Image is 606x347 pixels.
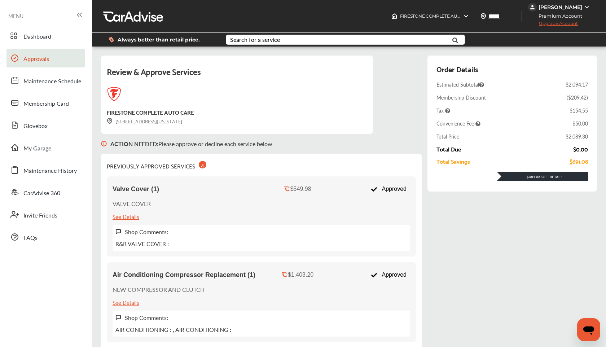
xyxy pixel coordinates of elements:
[107,107,194,117] div: FIRESTONE COMPLETE AUTO CARE
[567,94,588,101] div: ( $209.42 )
[110,140,158,148] b: ACTION NEEDED :
[23,144,51,153] span: My Garage
[107,64,367,87] div: Review & Approve Services
[6,161,85,179] a: Maintenance History
[566,81,588,88] div: $2,094.17
[6,116,85,135] a: Glovebox
[125,313,168,322] label: Shop Comments:
[230,37,280,43] div: Search for a service
[6,71,85,90] a: Maintenance Schedule
[107,159,206,171] div: PREVIOUSLY APPROVED SERVICES
[436,158,470,164] div: Total Savings
[6,26,85,45] a: Dashboard
[23,211,57,220] span: Invite Friends
[290,186,311,192] div: $549.98
[115,240,169,248] p: R&R VALVE COVER :
[107,117,182,125] div: [STREET_ADDRESS][US_STATE]
[480,13,486,19] img: location_vector.a44bc228.svg
[288,272,313,278] div: $1,403.20
[113,297,139,307] div: See Details
[528,21,578,30] span: Upgrade Account
[391,13,397,19] img: header-home-logo.8d720a4f.svg
[109,36,114,43] img: dollor_label_vector.a70140d1.svg
[577,318,600,341] iframe: Button to launch messaging window
[113,199,151,208] p: VALVE COVER
[6,93,85,112] a: Membership Card
[23,32,51,41] span: Dashboard
[101,134,107,154] img: svg+xml;base64,PHN2ZyB3aWR0aD0iMTYiIGhlaWdodD0iMTciIHZpZXdCb3g9IjAgMCAxNiAxNyIgZmlsbD0ibm9uZSIgeG...
[566,133,588,140] div: $2,089.30
[6,138,85,157] a: My Garage
[125,228,168,236] label: Shop Comments:
[23,122,48,131] span: Glovebox
[6,228,85,246] a: FAQs
[107,87,121,101] img: logo-firestone.png
[6,183,85,202] a: CarAdvise 360
[367,182,410,196] div: Approved
[113,185,159,193] span: Valve Cover (1)
[436,94,486,101] div: Membership Discount
[118,37,200,42] span: Always better than retail price.
[584,4,590,10] img: WGsFRI8htEPBVLJbROoPRyZpYNWhNONpIPPETTm6eUC0GeLEiAAAAAElFTkSuQmCC
[115,229,121,235] img: svg+xml;base64,PHN2ZyB3aWR0aD0iMTYiIGhlaWdodD0iMTciIHZpZXdCb3g9IjAgMCAxNiAxNyIgZmlsbD0ibm9uZSIgeG...
[436,120,480,127] span: Convenience Fee
[528,3,537,12] img: jVpblrzwTbfkPYzPPzSLxeg0AAAAASUVORK5CYII=
[23,233,38,243] span: FAQs
[113,211,139,221] div: See Details
[113,285,205,294] p: NEW COMPRESSOR AND CLUTCH
[572,120,588,127] div: $50.00
[367,268,410,282] div: Approved
[23,77,81,86] span: Maintenance Schedule
[23,54,49,64] span: Approvals
[573,146,588,152] div: $0.00
[115,325,231,334] p: AIR CONDITIONING : , AIR CONDITIONING :
[23,99,69,109] span: Membership Card
[6,205,85,224] a: Invite Friends
[436,81,484,88] span: Estimated Subtotal
[570,158,588,164] div: $691.08
[436,133,459,140] div: Total Price
[436,107,450,114] span: Tax
[8,13,23,19] span: MENU
[23,166,77,176] span: Maintenance History
[6,49,85,67] a: Approvals
[539,4,582,10] div: [PERSON_NAME]
[463,13,469,19] img: header-down-arrow.9dd2ce7d.svg
[110,140,272,148] p: Please approve or decline each service below
[113,271,255,279] span: Air Conditioning Compressor Replacement (1)
[107,118,113,124] img: svg+xml;base64,PHN2ZyB3aWR0aD0iMTYiIGhlaWdodD0iMTciIHZpZXdCb3g9IjAgMCAxNiAxNyIgZmlsbD0ibm9uZSIgeG...
[436,146,461,152] div: Total Due
[570,107,588,114] div: $154.55
[497,174,588,179] div: $481.66 Off Retail!
[529,12,588,20] span: Premium Account
[199,161,206,168] div: 4
[115,315,121,321] img: svg+xml;base64,PHN2ZyB3aWR0aD0iMTYiIGhlaWdodD0iMTciIHZpZXdCb3g9IjAgMCAxNiAxNyIgZmlsbD0ibm9uZSIgeG...
[23,189,60,198] span: CarAdvise 360
[522,11,522,22] img: header-divider.bc55588e.svg
[436,63,478,75] div: Order Details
